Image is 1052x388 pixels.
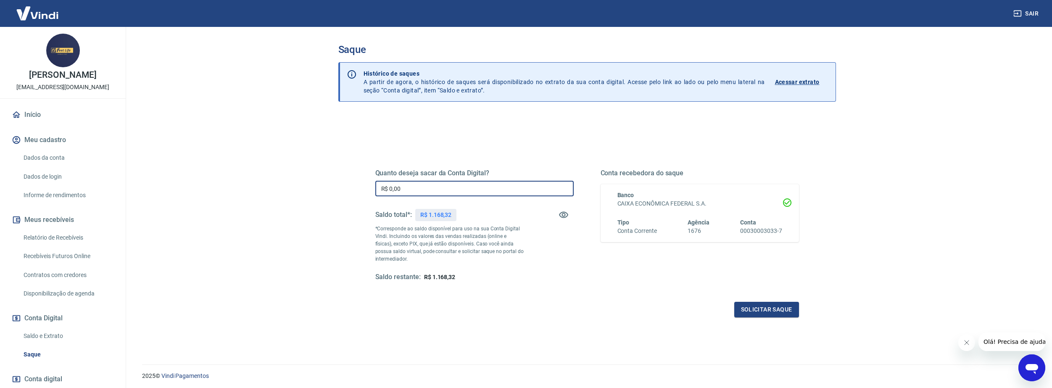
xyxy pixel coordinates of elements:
[20,285,116,302] a: Disponibilização de agenda
[20,267,116,284] a: Contratos com credores
[424,274,455,280] span: R$ 1.168,32
[617,192,634,198] span: Banco
[734,302,799,317] button: Solicitar saque
[20,346,116,363] a: Saque
[20,168,116,185] a: Dados de login
[10,0,65,26] img: Vindi
[958,334,975,351] iframe: Fechar mensagem
[5,6,71,13] span: Olá! Precisa de ajuda?
[10,211,116,229] button: Meus recebíveis
[420,211,451,219] p: R$ 1.168,32
[338,44,836,55] h3: Saque
[46,34,80,67] img: d108a847-90b3-412f-a4ea-8241d1babe14.jpeg
[20,327,116,345] a: Saldo e Extrato
[24,373,62,385] span: Conta digital
[1012,6,1042,21] button: Sair
[20,149,116,166] a: Dados da conta
[375,169,574,177] h5: Quanto deseja sacar da Conta Digital?
[10,309,116,327] button: Conta Digital
[617,199,782,208] h6: CAIXA ECONÔMICA FEDERAL S.A.
[375,225,524,263] p: *Corresponde ao saldo disponível para uso na sua Conta Digital Vindi. Incluindo os valores das ve...
[20,248,116,265] a: Recebíveis Futuros Online
[740,219,756,226] span: Conta
[142,372,1032,380] p: 2025 ©
[617,219,630,226] span: Tipo
[161,372,209,379] a: Vindi Pagamentos
[978,333,1045,351] iframe: Mensagem da empresa
[29,71,96,79] p: [PERSON_NAME]
[688,219,709,226] span: Agência
[1018,354,1045,381] iframe: Botão para abrir a janela de mensagens
[375,211,412,219] h5: Saldo total*:
[775,69,829,95] a: Acessar extrato
[10,106,116,124] a: Início
[740,227,782,235] h6: 00030003033-7
[375,273,421,282] h5: Saldo restante:
[364,69,765,95] p: A partir de agora, o histórico de saques será disponibilizado no extrato da sua conta digital. Ac...
[20,229,116,246] a: Relatório de Recebíveis
[20,187,116,204] a: Informe de rendimentos
[16,83,109,92] p: [EMAIL_ADDRESS][DOMAIN_NAME]
[10,131,116,149] button: Meu cadastro
[775,78,820,86] p: Acessar extrato
[364,69,765,78] p: Histórico de saques
[688,227,709,235] h6: 1676
[601,169,799,177] h5: Conta recebedora do saque
[617,227,657,235] h6: Conta Corrente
